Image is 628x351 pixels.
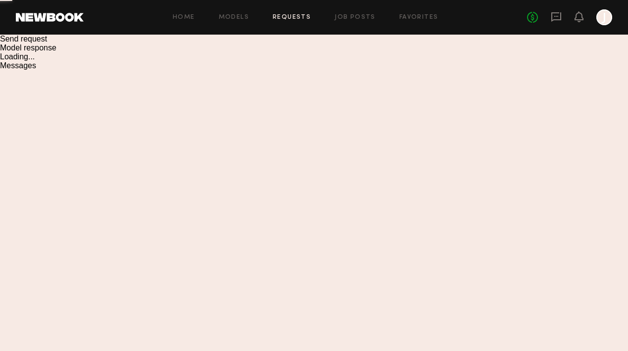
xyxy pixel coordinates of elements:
a: Favorites [399,14,438,21]
a: J [596,9,612,25]
a: Home [173,14,195,21]
a: Job Posts [335,14,376,21]
a: Requests [273,14,311,21]
a: Models [219,14,249,21]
